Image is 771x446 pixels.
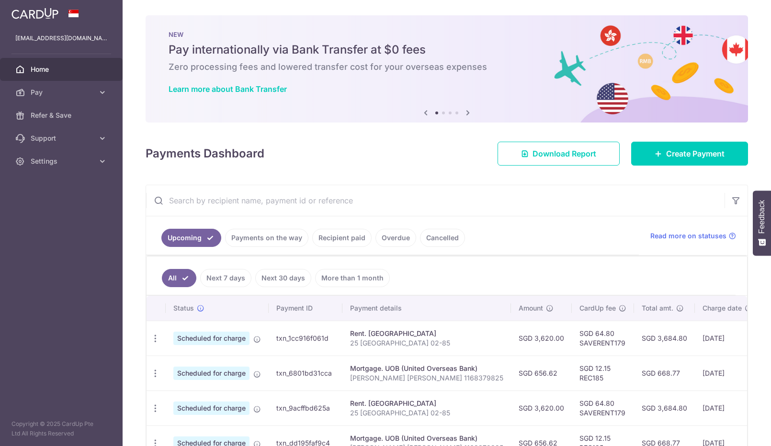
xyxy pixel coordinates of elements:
[634,321,695,356] td: SGD 3,684.80
[634,390,695,425] td: SGD 3,684.80
[269,390,342,425] td: txn_9acffbd625a
[666,148,725,159] span: Create Payment
[579,303,616,313] span: CardUp fee
[420,229,465,247] a: Cancelled
[315,269,390,287] a: More than 1 month
[511,321,572,356] td: SGD 3,620.00
[161,229,221,247] a: Upcoming
[695,356,760,390] td: [DATE]
[31,156,94,166] span: Settings
[173,303,194,313] span: Status
[146,145,264,162] h4: Payments Dashboard
[350,399,503,408] div: Rent. [GEOGRAPHIC_DATA]
[350,408,503,418] p: 25 [GEOGRAPHIC_DATA] 02-85
[11,8,58,19] img: CardUp
[31,134,94,143] span: Support
[255,269,311,287] a: Next 30 days
[146,185,725,216] input: Search by recipient name, payment id or reference
[533,148,596,159] span: Download Report
[173,367,249,380] span: Scheduled for charge
[350,373,503,383] p: [PERSON_NAME] [PERSON_NAME] 1168379825
[350,329,503,338] div: Rent. [GEOGRAPHIC_DATA]
[342,296,511,321] th: Payment details
[753,190,771,256] button: Feedback - Show survey
[703,303,742,313] span: Charge date
[31,88,94,97] span: Pay
[519,303,543,313] span: Amount
[709,417,761,441] iframe: Opens a widget where you can find more information
[375,229,416,247] a: Overdue
[572,390,634,425] td: SGD 64.80 SAVERENT179
[269,321,342,356] td: txn_1cc916f061d
[695,390,760,425] td: [DATE]
[312,229,372,247] a: Recipient paid
[634,356,695,390] td: SGD 668.77
[350,364,503,373] div: Mortgage. UOB (United Overseas Bank)
[350,338,503,348] p: 25 [GEOGRAPHIC_DATA] 02-85
[650,231,736,241] a: Read more on statuses
[572,321,634,356] td: SGD 64.80 SAVERENT179
[269,296,342,321] th: Payment ID
[162,269,196,287] a: All
[200,269,251,287] a: Next 7 days
[631,142,748,166] a: Create Payment
[169,84,287,94] a: Learn more about Bank Transfer
[498,142,620,166] a: Download Report
[269,356,342,390] td: txn_6801bd31cca
[758,200,766,234] span: Feedback
[511,390,572,425] td: SGD 3,620.00
[173,401,249,415] span: Scheduled for charge
[31,65,94,74] span: Home
[173,332,249,345] span: Scheduled for charge
[650,231,726,241] span: Read more on statuses
[695,321,760,356] td: [DATE]
[350,434,503,443] div: Mortgage. UOB (United Overseas Bank)
[169,61,725,73] h6: Zero processing fees and lowered transfer cost for your overseas expenses
[15,33,107,43] p: [EMAIL_ADDRESS][DOMAIN_NAME]
[572,356,634,390] td: SGD 12.15 REC185
[225,229,308,247] a: Payments on the way
[146,15,748,123] img: Bank transfer banner
[169,42,725,57] h5: Pay internationally via Bank Transfer at $0 fees
[31,111,94,120] span: Refer & Save
[511,356,572,390] td: SGD 656.62
[642,303,673,313] span: Total amt.
[169,31,725,38] p: NEW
